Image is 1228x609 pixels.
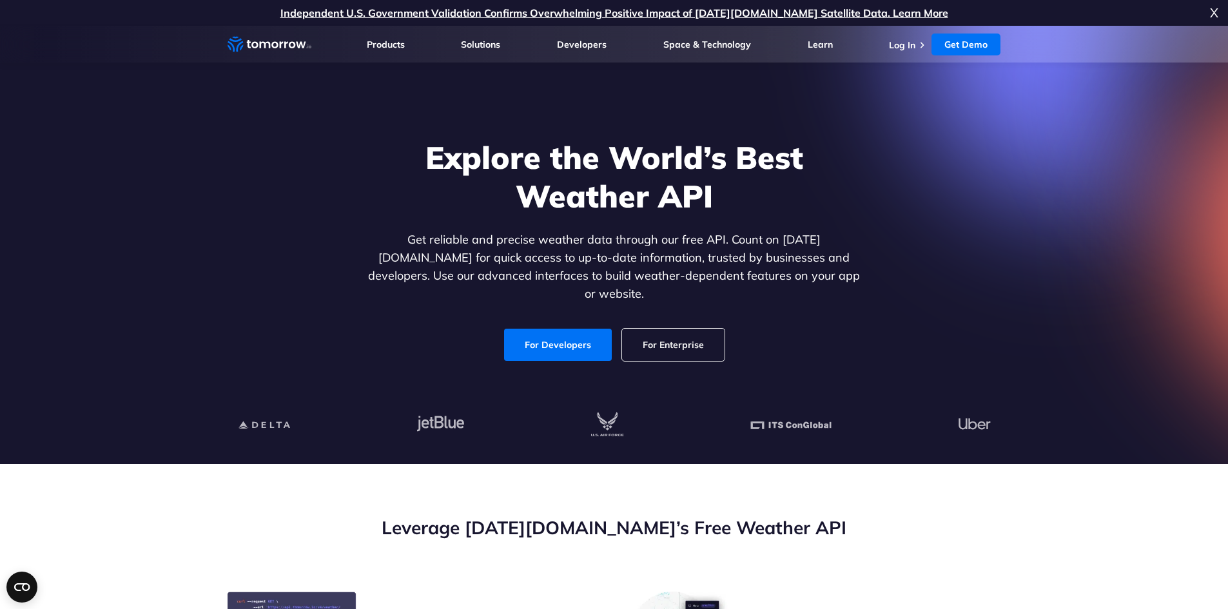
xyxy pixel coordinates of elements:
a: Independent U.S. Government Validation Confirms Overwhelming Positive Impact of [DATE][DOMAIN_NAM... [280,6,948,19]
a: Home link [228,35,311,54]
a: Products [367,39,405,50]
a: Log In [889,39,915,51]
a: For Enterprise [622,329,725,361]
p: Get reliable and precise weather data through our free API. Count on [DATE][DOMAIN_NAME] for quic... [365,231,863,303]
a: For Developers [504,329,612,361]
h2: Leverage [DATE][DOMAIN_NAME]’s Free Weather API [228,516,1001,540]
a: Space & Technology [663,39,751,50]
a: Developers [557,39,607,50]
button: Open CMP widget [6,572,37,603]
a: Solutions [461,39,500,50]
a: Learn [808,39,833,50]
h1: Explore the World’s Best Weather API [365,138,863,215]
a: Get Demo [931,34,1000,55]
